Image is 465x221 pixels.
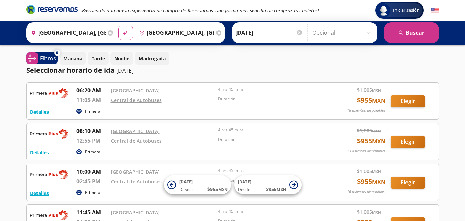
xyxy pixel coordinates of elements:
[30,127,68,141] img: RESERVAMOS
[372,138,385,145] small: MXN
[30,108,49,115] button: Detalles
[60,52,86,65] button: Mañana
[26,4,78,14] i: Brand Logo
[116,67,134,75] p: [DATE]
[372,128,381,133] small: MXN
[30,86,68,100] img: RESERVAMOS
[372,178,385,186] small: MXN
[357,95,385,106] span: $ 955
[218,96,322,102] p: Duración
[26,4,78,17] a: Brand Logo
[111,209,160,216] a: [GEOGRAPHIC_DATA]
[218,86,322,92] p: 4 hrs 45 mins
[357,136,385,146] span: $ 955
[76,137,107,145] p: 12:55 PM
[88,52,109,65] button: Tarde
[347,108,385,113] p: 18 asientos disponibles
[63,55,82,62] p: Mañana
[391,95,425,107] button: Elegir
[238,187,251,193] span: Desde:
[76,127,107,135] p: 08:10 AM
[234,175,302,194] button: [DATE]Desde:$955MXN
[218,137,322,143] p: Duración
[357,208,381,215] span: $ 1,005
[347,148,385,154] p: 23 asientos disponibles
[111,128,160,134] a: [GEOGRAPHIC_DATA]
[81,7,319,14] em: ¡Bienvenido a la nueva experiencia de compra de Reservamos, una forma más sencilla de comprar tus...
[347,189,385,195] p: 16 asientos disponibles
[357,127,381,134] span: $ 1,005
[179,179,193,185] span: [DATE]
[312,24,374,41] input: Opcional
[137,24,214,41] input: Buscar Destino
[111,138,162,144] a: Central de Autobuses
[135,52,169,65] button: Madrugada
[111,178,162,185] a: Central de Autobuses
[30,149,49,156] button: Detalles
[218,127,322,133] p: 4 hrs 45 mins
[372,88,381,93] small: MXN
[218,187,228,192] small: MXN
[40,54,56,62] p: Filtros
[26,52,58,64] button: 0Filtros
[111,97,162,103] a: Central de Autobuses
[76,177,107,185] p: 02:45 PM
[85,190,101,196] p: Primera
[390,7,422,14] span: Iniciar sesión
[92,55,105,62] p: Tarde
[372,210,381,215] small: MXN
[56,50,58,56] span: 0
[235,24,303,41] input: Elegir Fecha
[391,136,425,148] button: Elegir
[26,65,115,76] p: Seleccionar horario de ida
[30,168,68,181] img: RESERVAMOS
[111,87,160,94] a: [GEOGRAPHIC_DATA]
[266,185,286,193] span: $ 955
[431,6,439,15] button: English
[372,169,381,174] small: MXN
[139,55,166,62] p: Madrugada
[357,177,385,187] span: $ 955
[391,177,425,189] button: Elegir
[357,86,381,93] span: $ 1,005
[76,86,107,94] p: 06:20 AM
[114,55,129,62] p: Noche
[372,97,385,104] small: MXN
[218,168,322,174] p: 4 hrs 45 mins
[207,185,228,193] span: $ 955
[30,190,49,197] button: Detalles
[164,175,231,194] button: [DATE]Desde:$955MXN
[384,22,439,43] button: Buscar
[218,208,322,214] p: 4 hrs 45 mins
[76,96,107,104] p: 11:05 AM
[28,24,106,41] input: Buscar Origen
[277,187,286,192] small: MXN
[110,52,133,65] button: Noche
[85,149,101,155] p: Primera
[85,108,101,114] p: Primera
[179,187,193,193] span: Desde:
[111,169,160,175] a: [GEOGRAPHIC_DATA]
[357,168,381,175] span: $ 1,005
[76,208,107,217] p: 11:45 AM
[76,168,107,176] p: 10:00 AM
[238,179,251,185] span: [DATE]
